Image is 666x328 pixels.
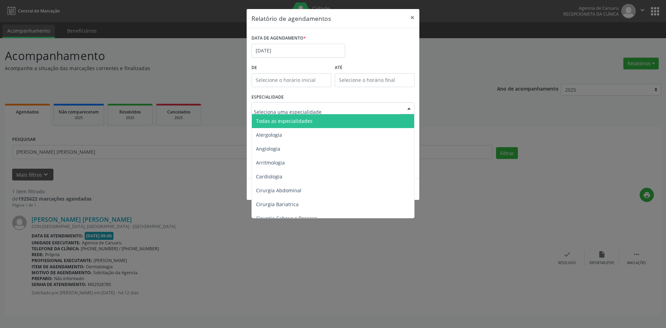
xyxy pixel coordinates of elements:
label: DATA DE AGENDAMENTO [251,33,306,44]
span: Cirurgia Abdominal [256,187,301,194]
input: Selecione uma data ou intervalo [251,44,345,58]
span: Cirurgia Cabeça e Pescoço [256,215,317,221]
span: Alergologia [256,132,282,138]
span: Cirurgia Bariatrica [256,201,299,208]
span: Angiologia [256,145,280,152]
input: Selecione o horário final [335,73,415,87]
span: Arritmologia [256,159,285,166]
span: Todas as especialidades [256,118,313,124]
h5: Relatório de agendamentos [251,14,331,23]
label: ATÉ [335,62,415,73]
span: Cardiologia [256,173,282,180]
input: Seleciona uma especialidade [254,105,400,119]
label: De [251,62,331,73]
label: ESPECIALIDADE [251,92,284,103]
input: Selecione o horário inicial [251,73,331,87]
button: Close [405,9,419,26]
